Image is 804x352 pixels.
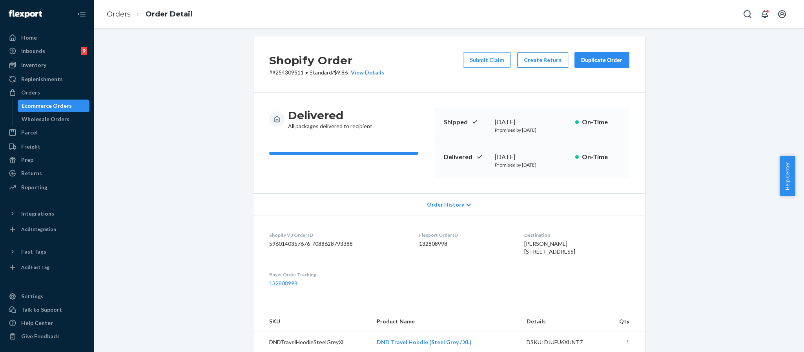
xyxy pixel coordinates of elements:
p: Promised by [DATE] [495,127,569,133]
a: Add Integration [5,223,89,236]
a: Freight [5,140,89,153]
dt: Shopify V3 Order ID [269,232,407,238]
div: Ecommerce Orders [22,102,72,110]
dt: Buyer Order Tracking [269,271,407,278]
div: Reporting [21,183,47,191]
a: Replenishments [5,73,89,85]
button: Create Return [517,52,568,68]
p: On-Time [582,118,620,127]
button: Duplicate Order [574,52,629,68]
a: Home [5,31,89,44]
span: • [305,69,308,76]
h3: Delivered [288,108,372,122]
h2: Shopify Order [269,52,384,69]
a: Parcel [5,126,89,139]
dd: 5960140357676-7088628793388 [269,240,407,248]
div: [DATE] [495,152,569,161]
div: Talk to Support [21,306,62,314]
img: Flexport logo [9,10,42,18]
a: Orders [107,10,131,18]
div: Inventory [21,61,46,69]
div: Wholesale Orders [22,115,69,123]
th: Qty [606,311,645,332]
dd: 132808998 [419,240,512,248]
div: Add Integration [21,226,56,232]
p: # #254309511 / $9.86 [269,69,384,76]
div: Freight [21,143,40,151]
a: Order Detail [146,10,192,18]
button: Close Navigation [74,6,89,22]
div: All packages delivered to recipient [288,108,372,130]
div: Replenishments [21,75,63,83]
a: Wholesale Orders [18,113,90,125]
div: Help Center [21,319,53,327]
th: SKU [253,311,370,332]
div: Add Fast Tag [21,264,49,270]
dt: Destination [524,232,629,238]
button: Open account menu [774,6,790,22]
div: Parcel [21,129,38,136]
a: Inventory [5,59,89,71]
a: Reporting [5,181,89,194]
button: Submit Claim [463,52,511,68]
p: Shipped [444,118,489,127]
div: Home [21,34,37,42]
div: DSKU: DJUFU6XUNT7 [527,338,600,346]
span: Order History [427,201,464,209]
a: Orders [5,86,89,99]
a: Talk to Support [5,303,89,316]
a: Settings [5,290,89,303]
div: Fast Tags [21,248,46,256]
span: [PERSON_NAME] [STREET_ADDRESS] [524,240,575,255]
dt: Flexport Order ID [419,232,512,238]
div: Integrations [21,210,54,218]
ol: breadcrumbs [100,3,199,26]
div: Inbounds [21,47,45,55]
a: Inbounds9 [5,45,89,57]
div: Give Feedback [21,332,59,340]
th: Details [520,311,607,332]
p: Delivered [444,152,489,161]
a: 132808998 [269,280,297,287]
button: Help Center [780,156,795,196]
button: View Details [348,69,384,76]
span: Standard [310,69,332,76]
div: Orders [21,89,40,96]
a: DND Travel Hoodie (Steel Grey / XL) [377,339,472,345]
a: Prep [5,154,89,166]
p: Promised by [DATE] [495,161,569,168]
th: Product Name [370,311,520,332]
div: Returns [21,169,42,177]
div: Prep [21,156,33,164]
button: Integrations [5,207,89,220]
div: [DATE] [495,118,569,127]
p: On-Time [582,152,620,161]
button: Open Search Box [740,6,755,22]
button: Give Feedback [5,330,89,343]
a: Add Fast Tag [5,261,89,274]
button: Fast Tags [5,245,89,258]
a: Ecommerce Orders [18,100,90,112]
button: Open notifications [757,6,773,22]
div: 9 [81,47,87,55]
a: Help Center [5,317,89,329]
a: Returns [5,167,89,180]
div: Duplicate Order [581,56,623,64]
div: Settings [21,292,44,300]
